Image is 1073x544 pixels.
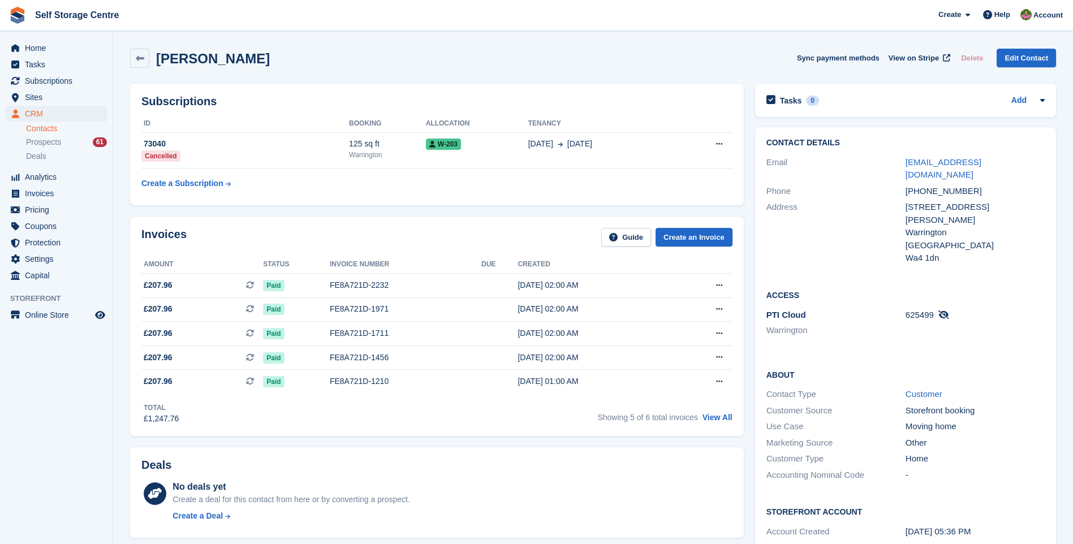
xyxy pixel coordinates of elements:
div: 125 sq ft [349,138,426,150]
h2: Invoices [141,228,187,247]
th: Amount [141,256,263,274]
span: [DATE] [567,138,592,150]
th: Invoice number [330,256,481,274]
span: Paid [263,304,284,315]
a: menu [6,218,107,234]
img: stora-icon-8386f47178a22dfd0bd8f6a31ec36ba5ce8667c1dd55bd0f319d3a0aa187defe.svg [9,7,26,24]
div: Accounting Nominal Code [766,469,906,482]
h2: Access [766,289,1045,300]
a: Prospects 61 [26,136,107,148]
a: Create a Deal [173,510,410,522]
span: Home [25,40,93,56]
div: Use Case [766,420,906,433]
button: Sync payment methods [797,49,880,67]
div: [DATE] 01:00 AM [518,375,672,387]
div: [PHONE_NUMBER] [906,185,1045,198]
a: menu [6,40,107,56]
div: Account Created [766,525,906,538]
span: Paid [263,328,284,339]
div: Create a deal for this contact from here or by converting a prospect. [173,494,410,506]
div: [STREET_ADDRESS][PERSON_NAME] [906,201,1045,226]
span: View on Stripe [889,53,939,64]
h2: Deals [141,459,171,472]
th: Status [263,256,330,274]
a: Add [1011,94,1027,107]
span: W-203 [426,139,461,150]
a: Customer [906,389,942,399]
span: £207.96 [144,375,173,387]
div: Storefront booking [906,404,1045,417]
span: £207.96 [144,303,173,315]
a: menu [6,169,107,185]
span: Invoices [25,185,93,201]
span: CRM [25,106,93,122]
h2: [PERSON_NAME] [156,51,270,66]
span: Paid [263,376,284,387]
th: Created [518,256,672,274]
div: FE8A721D-1971 [330,303,481,315]
a: menu [6,73,107,89]
div: - [906,469,1045,482]
div: £1,247.76 [144,413,179,425]
div: 61 [93,137,107,147]
div: Email [766,156,906,182]
a: Create a Subscription [141,173,231,194]
div: [DATE] 02:00 AM [518,279,672,291]
div: Customer Source [766,404,906,417]
span: £207.96 [144,352,173,364]
span: PTI Cloud [766,310,806,320]
div: [DATE] 02:00 AM [518,303,672,315]
span: Paid [263,352,284,364]
a: Deals [26,150,107,162]
div: Warrington [906,226,1045,239]
span: Storefront [10,293,113,304]
a: Contacts [26,123,107,134]
span: Paid [263,280,284,291]
img: Robert Fletcher [1020,9,1032,20]
h2: About [766,369,1045,380]
a: [EMAIL_ADDRESS][DOMAIN_NAME] [906,157,981,180]
span: Capital [25,267,93,283]
div: [DATE] 02:00 AM [518,327,672,339]
div: FE8A721D-1711 [330,327,481,339]
a: menu [6,202,107,218]
span: Analytics [25,169,93,185]
a: Preview store [93,308,107,322]
span: Account [1033,10,1063,21]
div: 73040 [141,138,349,150]
div: Warrington [349,150,426,160]
a: Guide [601,228,651,247]
div: FE8A721D-1456 [330,352,481,364]
div: Marketing Source [766,437,906,450]
th: Due [481,256,518,274]
span: Protection [25,235,93,251]
div: Home [906,452,1045,465]
span: Pricing [25,202,93,218]
span: Sites [25,89,93,105]
span: £207.96 [144,327,173,339]
a: menu [6,235,107,251]
span: Showing 5 of 6 total invoices [597,413,697,422]
div: Create a Subscription [141,178,223,189]
span: Help [994,9,1010,20]
h2: Subscriptions [141,95,732,108]
a: View on Stripe [884,49,953,67]
h2: Storefront Account [766,506,1045,517]
span: Prospects [26,137,61,148]
a: menu [6,57,107,72]
span: Coupons [25,218,93,234]
div: FE8A721D-1210 [330,375,481,387]
span: Subscriptions [25,73,93,89]
a: menu [6,185,107,201]
li: Warrington [766,324,906,337]
th: Allocation [426,115,528,133]
div: Wa4 1dn [906,252,1045,265]
span: Deals [26,151,46,162]
div: Phone [766,185,906,198]
th: Tenancy [528,115,677,133]
span: Online Store [25,307,93,323]
div: FE8A721D-2232 [330,279,481,291]
a: menu [6,307,107,323]
span: Settings [25,251,93,267]
div: [GEOGRAPHIC_DATA] [906,239,1045,252]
